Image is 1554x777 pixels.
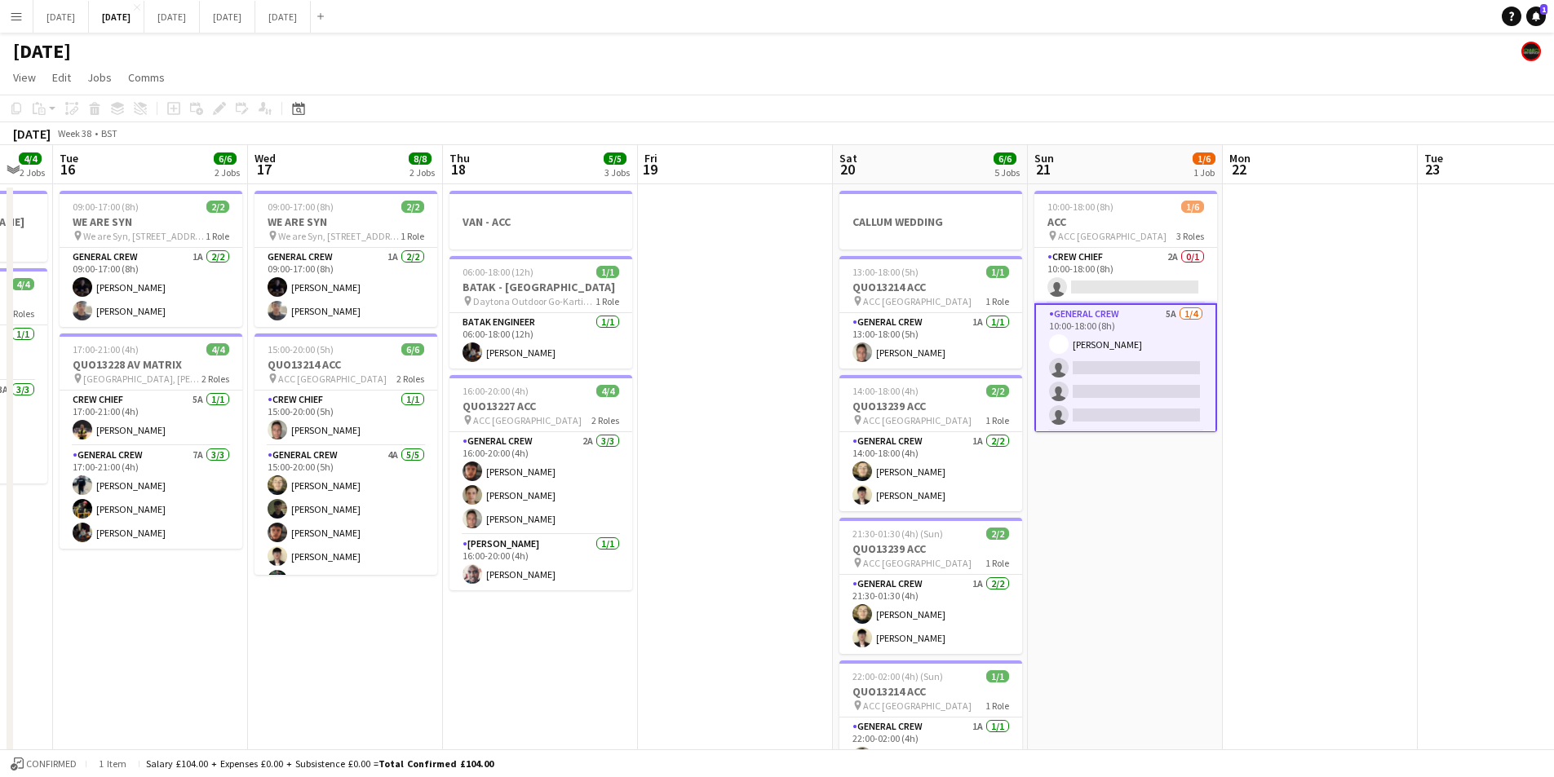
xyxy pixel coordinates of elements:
[255,1,311,33] button: [DATE]
[255,391,437,446] app-card-role: Crew Chief1/115:00-20:00 (5h)[PERSON_NAME]
[268,343,334,355] span: 15:00-20:00 (5h)
[449,313,632,369] app-card-role: BATAK ENGINEER1/106:00-18:00 (12h)[PERSON_NAME]
[839,214,1022,229] h3: CALLUM WEDDING
[7,67,42,88] a: View
[986,266,1009,278] span: 1/1
[60,191,242,327] app-job-card: 09:00-17:00 (8h)2/2WE ARE SYN We are Syn, [STREET_ADDRESS][PERSON_NAME]1 RoleGeneral Crew1A2/209:...
[463,266,533,278] span: 06:00-18:00 (12h)
[379,757,494,770] span: Total Confirmed £104.00
[1181,201,1204,213] span: 1/6
[863,700,972,712] span: ACC [GEOGRAPHIC_DATA]
[994,152,1016,165] span: 6/6
[215,166,240,179] div: 2 Jobs
[255,333,437,575] app-job-card: 15:00-20:00 (5h)6/6QUO13214 ACC ACC [GEOGRAPHIC_DATA]2 RolesCrew Chief1/115:00-20:00 (5h)[PERSON_...
[83,373,201,385] span: [GEOGRAPHIC_DATA], [PERSON_NAME][STREET_ADDRESS]
[839,432,1022,511] app-card-role: General Crew1A2/214:00-18:00 (4h)[PERSON_NAME][PERSON_NAME]
[852,528,943,540] span: 21:30-01:30 (4h) (Sun)
[278,373,387,385] span: ACC [GEOGRAPHIC_DATA]
[863,557,972,569] span: ACC [GEOGRAPHIC_DATA]
[401,230,424,242] span: 1 Role
[852,670,943,682] span: 22:00-02:00 (4h) (Sun)
[604,152,626,165] span: 5/5
[11,278,34,290] span: 4/4
[1526,7,1546,26] a: 1
[837,160,857,179] span: 20
[591,414,619,426] span: 2 Roles
[52,70,71,85] span: Edit
[839,256,1022,369] app-job-card: 13:00-18:00 (5h)1/1QUO13214 ACC ACC [GEOGRAPHIC_DATA]1 RoleGeneral Crew1A1/113:00-18:00 (5h)[PERS...
[839,518,1022,654] app-job-card: 21:30-01:30 (4h) (Sun)2/2QUO13239 ACC ACC [GEOGRAPHIC_DATA]1 RoleGeneral Crew1A2/221:30-01:30 (4h...
[1034,191,1217,432] div: 10:00-18:00 (8h)1/6ACC ACC [GEOGRAPHIC_DATA]3 RolesCrew Chief2A0/110:00-18:00 (8h) General Crew5A...
[839,660,1022,773] app-job-card: 22:00-02:00 (4h) (Sun)1/1QUO13214 ACC ACC [GEOGRAPHIC_DATA]1 RoleGeneral Crew1A1/122:00-02:00 (4h...
[93,757,132,770] span: 1 item
[1424,151,1443,166] span: Tue
[252,160,276,179] span: 17
[1034,151,1054,166] span: Sun
[1540,4,1547,15] span: 1
[449,256,632,369] app-job-card: 06:00-18:00 (12h)1/1BATAK - [GEOGRAPHIC_DATA] Daytona Outdoor Go-Karting | [PERSON_NAME], [GEOGRA...
[839,684,1022,699] h3: QUO13214 ACC
[146,757,494,770] div: Salary £104.00 + Expenses £0.00 + Subsistence £0.00 =
[1034,214,1217,229] h3: ACC
[985,414,1009,426] span: 1 Role
[255,191,437,327] app-job-card: 09:00-17:00 (8h)2/2WE ARE SYN We are Syn, [STREET_ADDRESS][PERSON_NAME]1 RoleGeneral Crew1A2/209:...
[60,446,242,549] app-card-role: General Crew7A3/317:00-21:00 (4h)[PERSON_NAME][PERSON_NAME][PERSON_NAME]
[60,333,242,549] app-job-card: 17:00-21:00 (4h)4/4QUO13228 AV MATRIX [GEOGRAPHIC_DATA], [PERSON_NAME][STREET_ADDRESS]2 RolesCrew...
[60,391,242,446] app-card-role: Crew Chief5A1/117:00-21:00 (4h)[PERSON_NAME]
[128,70,165,85] span: Comms
[255,357,437,372] h3: QUO13214 ACC
[1034,248,1217,303] app-card-role: Crew Chief2A0/110:00-18:00 (8h)
[20,166,45,179] div: 2 Jobs
[839,191,1022,249] div: CALLUM WEDDING
[595,295,619,307] span: 1 Role
[122,67,171,88] a: Comms
[839,541,1022,556] h3: QUO13239 ACC
[19,152,42,165] span: 4/4
[994,166,1020,179] div: 5 Jobs
[13,39,71,64] h1: [DATE]
[839,399,1022,413] h3: QUO13239 ACC
[986,528,1009,540] span: 2/2
[60,151,78,166] span: Tue
[8,755,79,773] button: Confirmed
[410,166,435,179] div: 2 Jobs
[26,758,77,770] span: Confirmed
[1229,151,1251,166] span: Mon
[447,160,470,179] span: 18
[839,575,1022,654] app-card-role: General Crew1A2/221:30-01:30 (4h)[PERSON_NAME][PERSON_NAME]
[604,166,630,179] div: 3 Jobs
[463,385,529,397] span: 16:00-20:00 (4h)
[986,385,1009,397] span: 2/2
[200,1,255,33] button: [DATE]
[89,1,144,33] button: [DATE]
[449,375,632,590] app-job-card: 16:00-20:00 (4h)4/4QUO13227 ACC ACC [GEOGRAPHIC_DATA]2 RolesGeneral Crew2A3/316:00-20:00 (4h)[PER...
[839,280,1022,294] h3: QUO13214 ACC
[60,214,242,229] h3: WE ARE SYN
[81,67,118,88] a: Jobs
[144,1,200,33] button: [DATE]
[852,385,919,397] span: 14:00-18:00 (4h)
[1034,303,1217,433] app-card-role: General Crew5A1/410:00-18:00 (8h)[PERSON_NAME]
[101,127,117,139] div: BST
[60,248,242,327] app-card-role: General Crew1A2/209:00-17:00 (8h)[PERSON_NAME][PERSON_NAME]
[73,343,139,355] span: 17:00-21:00 (4h)
[473,414,582,426] span: ACC [GEOGRAPHIC_DATA]
[87,70,112,85] span: Jobs
[255,446,437,596] app-card-role: General Crew4A5/515:00-20:00 (5h)[PERSON_NAME][PERSON_NAME][PERSON_NAME][PERSON_NAME][PERSON_NAME]
[201,373,229,385] span: 2 Roles
[839,151,857,166] span: Sat
[596,266,619,278] span: 1/1
[449,535,632,590] app-card-role: [PERSON_NAME]1/116:00-20:00 (4h)[PERSON_NAME]
[1047,201,1113,213] span: 10:00-18:00 (8h)
[1193,152,1215,165] span: 1/6
[596,385,619,397] span: 4/4
[206,343,229,355] span: 4/4
[1032,160,1054,179] span: 21
[401,201,424,213] span: 2/2
[863,414,972,426] span: ACC [GEOGRAPHIC_DATA]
